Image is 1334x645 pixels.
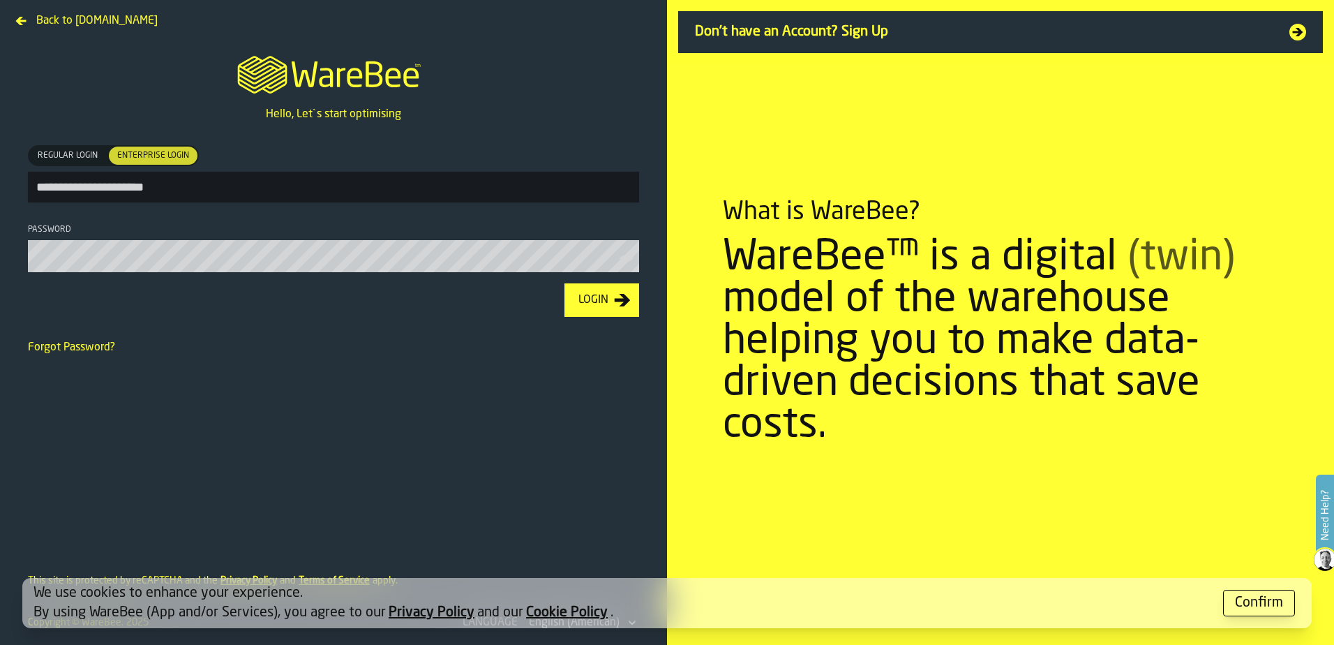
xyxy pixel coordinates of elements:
label: Need Help? [1317,476,1333,554]
input: button-toolbar-Password [28,240,639,272]
span: Enterprise Login [112,149,195,162]
a: Back to [DOMAIN_NAME] [11,11,163,22]
span: Regular Login [32,149,103,162]
a: logo-header [225,39,442,106]
a: Forgot Password? [28,342,115,353]
label: button-toolbar-Password [28,225,639,272]
div: alert-[object Object] [22,578,1312,628]
input: button-toolbar-[object Object] [28,172,639,202]
p: Hello, Let`s start optimising [266,106,401,123]
span: (twin) [1127,237,1235,279]
span: Back to [DOMAIN_NAME] [36,13,158,29]
button: button- [1223,590,1295,616]
button: button-toolbar-Password [620,251,636,265]
div: thumb [29,147,106,165]
div: Confirm [1235,593,1283,613]
div: We use cookies to enhance your experience. By using WareBee (App and/or Services), you agree to o... [33,584,1212,623]
button: button-Login [564,283,639,317]
div: Password [28,225,639,235]
a: Privacy Policy [389,606,474,620]
div: Login [573,292,614,309]
a: Cookie Policy [526,606,608,620]
div: What is WareBee? [723,198,920,226]
label: button-switch-multi-Enterprise Login [107,145,199,166]
span: Don't have an Account? Sign Up [695,22,1273,42]
label: button-switch-multi-Regular Login [28,145,107,166]
a: Don't have an Account? Sign Up [678,11,1323,53]
div: thumb [109,147,197,165]
div: WareBee™ is a digital model of the warehouse helping you to make data-driven decisions that save ... [723,237,1278,447]
label: button-toolbar-[object Object] [28,145,639,202]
